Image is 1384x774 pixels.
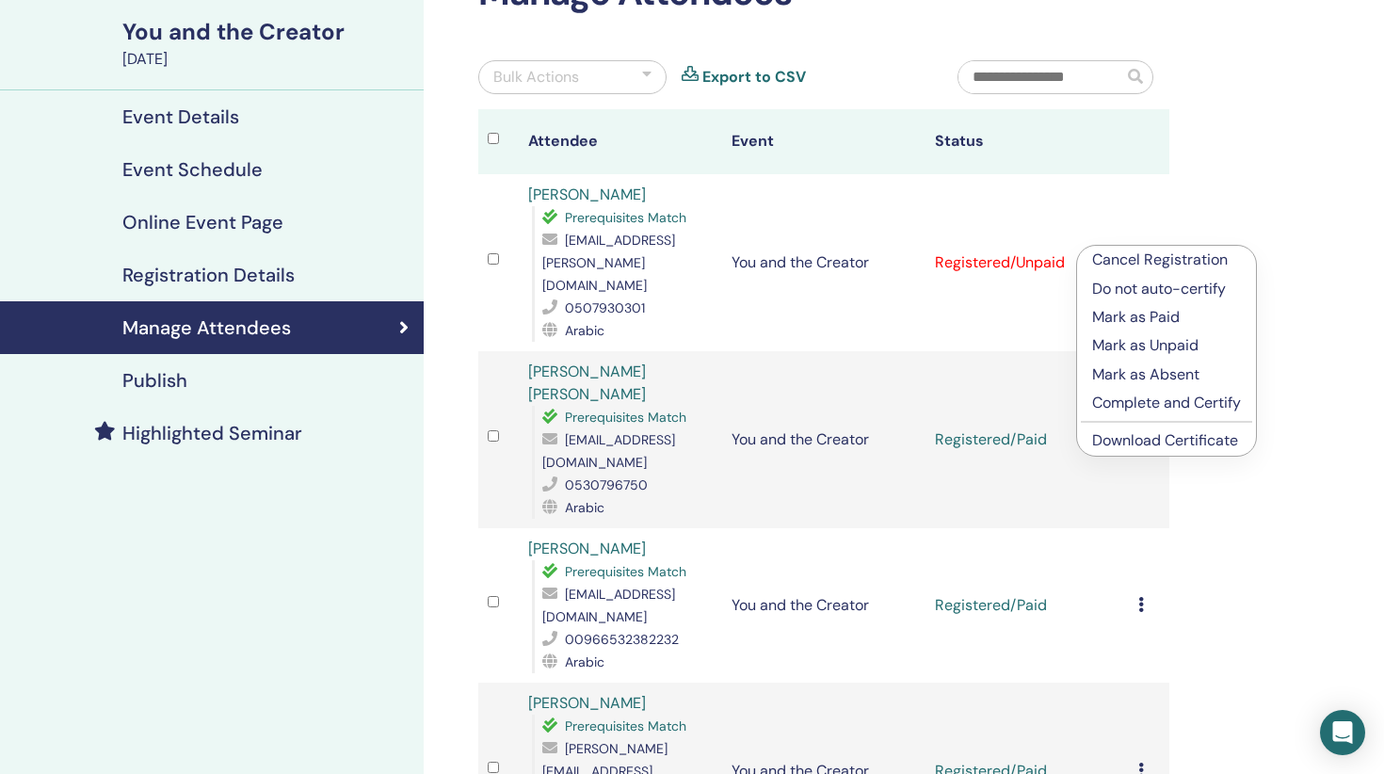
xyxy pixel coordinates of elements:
h4: Manage Attendees [122,316,291,339]
a: [PERSON_NAME] [528,693,646,713]
td: You and the Creator [722,528,925,683]
h4: Event Details [122,105,239,128]
h4: Online Event Page [122,211,283,234]
span: 0530796750 [565,476,648,493]
span: Prerequisites Match [565,409,686,426]
span: Arabic [565,499,604,516]
a: Download Certificate [1092,430,1238,450]
span: [EMAIL_ADDRESS][PERSON_NAME][DOMAIN_NAME] [542,232,675,294]
a: [PERSON_NAME] [528,185,646,204]
span: Prerequisites Match [565,209,686,226]
span: [EMAIL_ADDRESS][DOMAIN_NAME] [542,586,675,625]
div: Open Intercom Messenger [1320,710,1365,755]
td: You and the Creator [722,351,925,528]
p: Mark as Absent [1092,363,1241,386]
th: Attendee [519,109,722,174]
a: Export to CSV [702,66,806,89]
h4: Highlighted Seminar [122,422,302,444]
span: Arabic [565,322,604,339]
h4: Registration Details [122,264,295,286]
span: Arabic [565,653,604,670]
div: [DATE] [122,48,412,71]
span: Prerequisites Match [565,718,686,734]
span: [EMAIL_ADDRESS][DOMAIN_NAME] [542,431,675,471]
h4: Event Schedule [122,158,263,181]
a: [PERSON_NAME] [PERSON_NAME] [528,362,646,404]
td: You and the Creator [722,174,925,351]
span: Prerequisites Match [565,563,686,580]
span: 0507930301 [565,299,645,316]
p: Complete and Certify [1092,392,1241,414]
div: You and the Creator [122,16,412,48]
p: Mark as Unpaid [1092,334,1241,357]
h4: Publish [122,369,187,392]
th: Status [925,109,1129,174]
p: Mark as Paid [1092,306,1241,329]
p: Cancel Registration [1092,249,1241,271]
a: You and the Creator[DATE] [111,16,424,71]
a: [PERSON_NAME] [528,539,646,558]
p: Do not auto-certify [1092,278,1241,300]
span: 00966532382232 [565,631,679,648]
th: Event [722,109,925,174]
div: Bulk Actions [493,66,579,89]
